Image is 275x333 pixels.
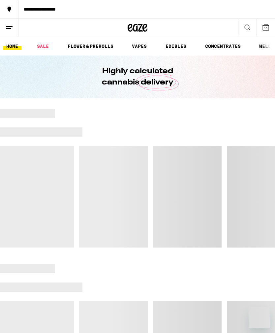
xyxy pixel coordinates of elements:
[83,66,192,88] h1: Highly calculated cannabis delivery
[129,42,150,50] a: VAPES
[64,42,117,50] a: FLOWER & PREROLLS
[34,42,52,50] a: SALE
[162,42,190,50] a: EDIBLES
[3,42,21,50] a: HOME
[202,42,244,50] a: CONCENTRATES
[249,307,270,328] iframe: Button to launch messaging window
